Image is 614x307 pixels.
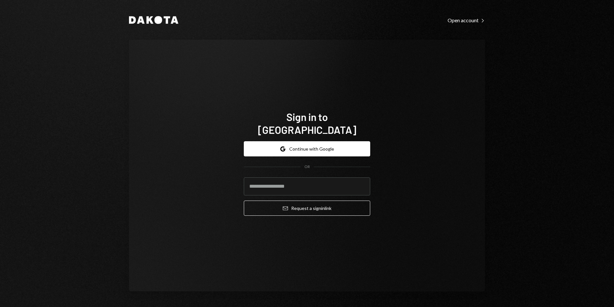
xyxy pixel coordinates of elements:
[244,201,370,216] button: Request a signinlink
[244,141,370,156] button: Continue with Google
[304,164,310,170] div: OR
[448,16,485,24] a: Open account
[244,110,370,136] h1: Sign in to [GEOGRAPHIC_DATA]
[448,17,485,24] div: Open account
